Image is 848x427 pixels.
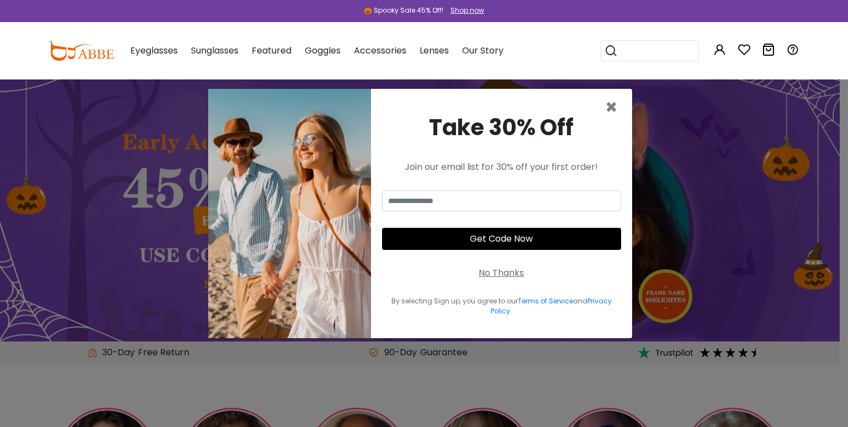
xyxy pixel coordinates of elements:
[445,6,484,15] a: Shop now
[451,6,484,15] div: Shop now
[605,98,618,118] button: Close
[518,296,573,306] a: Terms of Service
[491,296,612,316] a: Privacy Policy
[208,89,371,338] img: welcome
[252,44,291,57] span: Featured
[354,44,406,57] span: Accessories
[479,266,524,280] div: No Thanks
[382,296,621,316] div: By selecting Sign up, you agree to our and .
[420,44,449,57] span: Lenses
[462,44,504,57] span: Our Story
[191,44,239,57] span: Sunglasses
[49,41,114,61] img: abbeglasses.com
[130,44,178,57] span: Eyeglasses
[382,228,621,250] button: Get Code Now
[605,93,618,121] span: ×
[382,161,621,174] div: Join our email list for 30% off your first order!
[382,111,621,144] div: Take 30% Off
[305,44,341,57] span: Goggles
[364,6,443,15] div: 🎃 Spooky Sale 45% Off!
